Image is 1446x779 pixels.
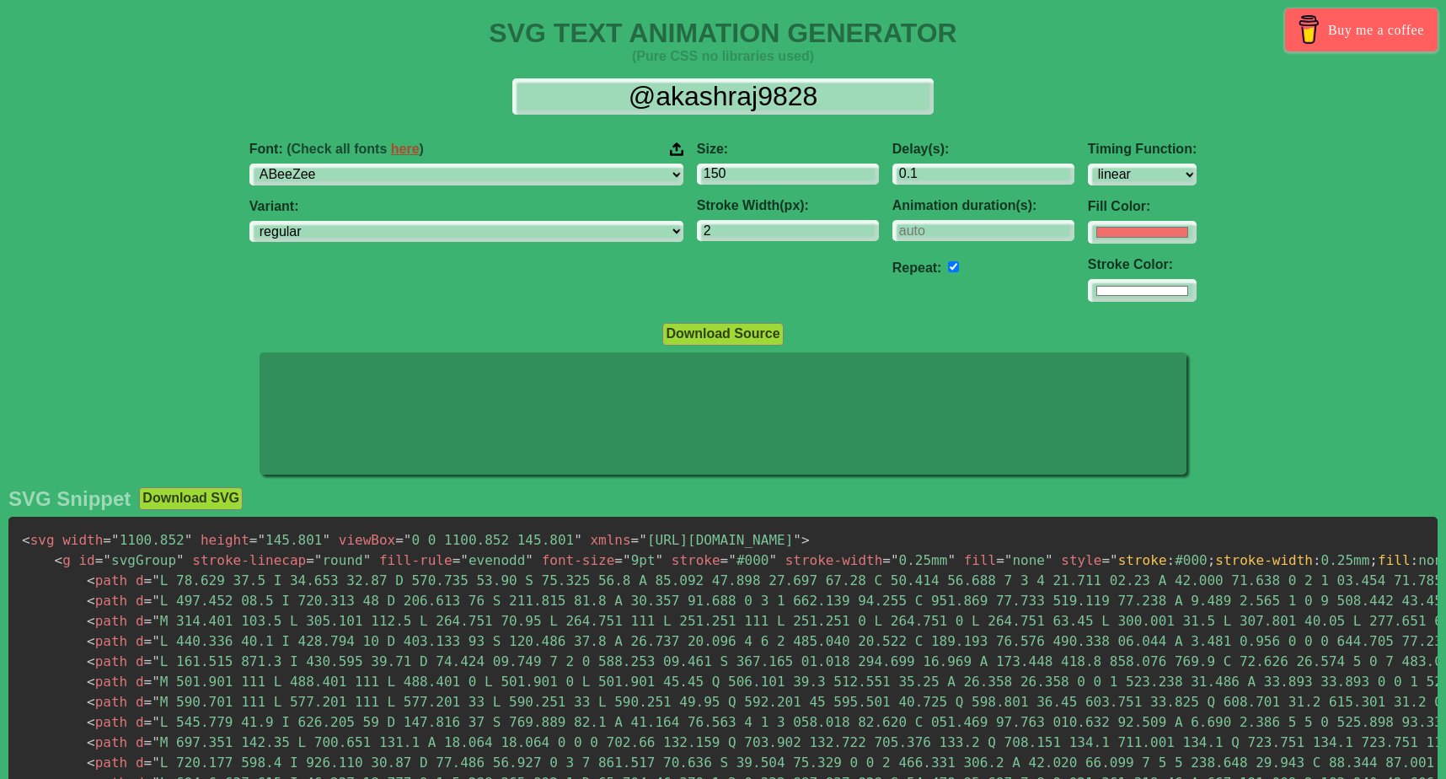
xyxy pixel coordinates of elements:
[192,552,306,568] span: stroke-linecap
[87,633,95,649] span: <
[136,593,144,609] span: d
[103,532,111,548] span: =
[287,142,424,156] span: (Check all fonts )
[87,755,95,771] span: <
[395,532,404,548] span: =
[892,142,1074,157] label: Delay(s):
[623,552,631,568] span: "
[136,613,144,629] span: d
[87,653,127,669] span: path
[249,532,258,548] span: =
[1101,552,1117,568] span: ="
[139,487,243,509] button: Download SVG
[631,532,640,548] span: =
[1208,552,1216,568] span: ;
[136,755,144,771] span: d
[656,552,664,568] span: "
[882,552,891,568] span: =
[95,552,104,568] span: =
[111,532,120,548] span: "
[62,532,103,548] span: width
[1088,142,1197,157] label: Timing Function:
[87,674,95,690] span: <
[720,552,777,568] span: #000
[1369,552,1378,568] span: ;
[55,552,63,568] span: <
[892,220,1074,241] input: auto
[614,552,623,568] span: =
[87,734,95,750] span: <
[144,674,153,690] span: =
[379,552,453,568] span: fill-rule
[1088,257,1197,272] label: Stroke Color:
[22,532,55,548] span: svg
[306,552,314,568] span: =
[152,755,160,771] span: "
[672,552,720,568] span: stroke
[1061,552,1101,568] span: style
[892,198,1074,213] label: Animation duration(s):
[697,198,879,213] label: Stroke Width(px):
[152,694,160,710] span: "
[892,164,1074,185] input: 0.1s
[8,487,131,511] h2: SVG Snippet
[136,674,144,690] span: d
[339,532,395,548] span: viewBox
[136,734,144,750] span: d
[87,674,127,690] span: path
[136,633,144,649] span: d
[144,653,153,669] span: =
[697,220,879,241] input: 2px
[614,552,663,568] span: 9pt
[249,142,424,157] span: Font:
[152,714,160,730] span: "
[87,734,127,750] span: path
[1411,552,1419,568] span: :
[892,261,942,275] label: Repeat:
[136,694,144,710] span: d
[639,532,647,548] span: "
[249,199,683,214] label: Variant:
[404,532,412,548] span: "
[55,552,71,568] span: g
[460,552,469,568] span: "
[1088,199,1197,214] label: Fill Color:
[1167,552,1176,568] span: :
[144,572,153,588] span: =
[22,532,30,548] span: <
[144,755,153,771] span: =
[525,552,533,568] span: "
[670,142,683,157] img: Upload your font
[136,714,144,730] span: d
[512,78,934,115] input: Input Text Here
[1285,8,1438,51] a: Buy me a coffee
[453,552,533,568] span: evenodd
[257,532,265,548] span: "
[201,532,249,548] span: height
[87,694,95,710] span: <
[891,552,899,568] span: "
[152,593,160,609] span: "
[1215,552,1313,568] span: stroke-width
[95,552,185,568] span: svgGroup
[590,532,630,548] span: xmlns
[152,633,160,649] span: "
[314,552,323,568] span: "
[395,532,582,548] span: 0 0 1100.852 145.801
[996,552,1052,568] span: none
[1004,552,1013,568] span: "
[882,552,956,568] span: 0.25mm
[78,552,94,568] span: id
[1313,552,1321,568] span: :
[87,714,95,730] span: <
[144,593,153,609] span: =
[87,755,127,771] span: path
[728,552,736,568] span: "
[87,633,127,649] span: path
[306,552,371,568] span: round
[87,613,127,629] span: path
[185,532,193,548] span: "
[136,572,144,588] span: d
[697,142,879,157] label: Size:
[249,532,330,548] span: 145.801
